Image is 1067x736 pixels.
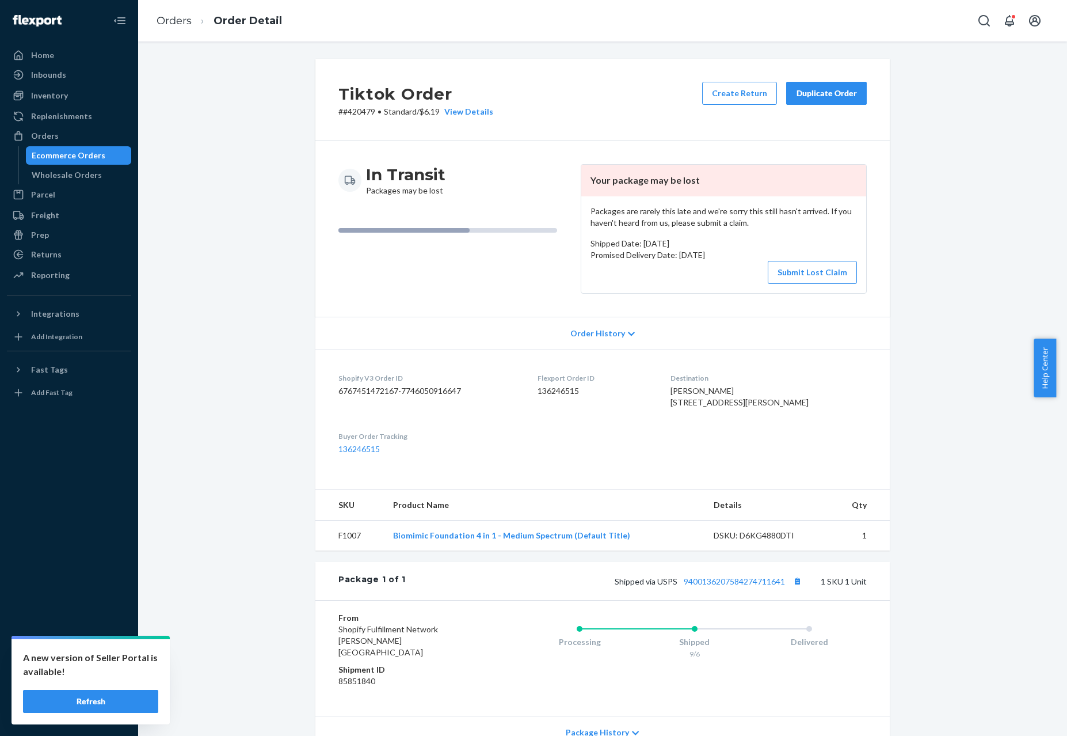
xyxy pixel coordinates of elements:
button: Open Search Box [973,9,996,32]
dt: Shopify V3 Order ID [338,373,519,383]
a: Home [7,46,131,65]
div: Replenishments [31,111,92,122]
button: Help Center [1034,339,1056,397]
a: 9400136207584274711641 [684,576,785,586]
th: Qty [830,490,890,521]
p: A new version of Seller Portal is available! [23,651,158,678]
a: 136246515 [338,444,380,454]
header: Your package may be lost [581,165,866,196]
a: Orders [7,127,131,145]
a: Freight [7,206,131,225]
img: Flexport logo [13,15,62,26]
button: Talk to Support [7,665,131,683]
div: Parcel [31,189,55,200]
span: [PERSON_NAME] [STREET_ADDRESS][PERSON_NAME] [670,386,809,407]
div: Add Integration [31,332,82,342]
div: DSKU: D6KG4880DTI [714,530,822,541]
a: Parcel [7,185,131,204]
td: F1007 [315,521,384,551]
button: View Details [440,106,493,117]
div: Add Fast Tag [31,388,73,397]
iframe: Opens a widget where you can chat to one of our agents [992,701,1055,730]
p: Packages are rarely this late and we're sorry this still hasn't arrived. If you haven't heard fro... [590,206,857,229]
th: SKU [315,490,384,521]
button: Copy tracking number [790,574,805,589]
td: 1 [830,521,890,551]
button: Fast Tags [7,361,131,379]
span: Standard [384,107,417,116]
div: Integrations [31,308,79,320]
div: Freight [31,210,59,221]
button: Create Return [702,82,777,105]
dt: Flexport Order ID [538,373,653,383]
div: Fast Tags [31,364,68,375]
div: Package 1 of 1 [338,574,406,589]
a: Inventory [7,86,131,105]
a: Ecommerce Orders [26,146,132,165]
a: Prep [7,226,131,244]
dt: Buyer Order Tracking [338,431,519,441]
a: Reporting [7,266,131,284]
h3: In Transit [366,164,445,185]
div: Inventory [31,90,68,101]
div: Shipped [637,636,752,648]
button: Submit Lost Claim [768,261,857,284]
div: Ecommerce Orders [32,150,105,161]
div: Prep [31,229,49,241]
dd: 136246515 [538,385,653,397]
a: Replenishments [7,107,131,126]
button: Close Navigation [108,9,131,32]
button: Duplicate Order [786,82,867,105]
th: Details [704,490,831,521]
ol: breadcrumbs [147,4,291,38]
span: Order History [570,328,625,339]
button: Give Feedback [7,704,131,722]
a: Help Center [7,684,131,703]
a: Order Detail [214,14,282,27]
a: Wholesale Orders [26,166,132,184]
dt: Destination [670,373,867,383]
div: Inbounds [31,69,66,81]
button: Open notifications [998,9,1021,32]
a: Returns [7,245,131,264]
th: Product Name [384,490,704,521]
a: Add Fast Tag [7,384,131,402]
div: Delivered [752,636,867,648]
span: Shipped via USPS [615,576,805,586]
a: Inbounds [7,66,131,84]
button: Integrations [7,305,131,323]
div: Duplicate Order [796,88,857,99]
dd: 6767451472167-7746050916647 [338,385,519,397]
div: Reporting [31,270,70,281]
dt: From [338,612,476,624]
span: • [378,107,382,116]
div: Wholesale Orders [32,169,102,181]
div: Home [31,50,54,61]
h2: Tiktok Order [338,82,493,106]
div: 1 SKU 1 Unit [406,574,867,589]
button: Open account menu [1023,9,1046,32]
div: Processing [522,636,637,648]
a: Add Integration [7,328,131,346]
div: 9/6 [637,649,752,659]
button: Refresh [23,690,158,713]
span: Shopify Fulfillment Network [PERSON_NAME][GEOGRAPHIC_DATA] [338,624,438,657]
a: Settings [7,645,131,663]
p: Shipped Date: [DATE] [590,238,857,249]
div: Orders [31,130,59,142]
a: Biomimic Foundation 4 in 1 - Medium Spectrum (Default Title) [393,530,630,540]
div: Packages may be lost [366,164,445,196]
a: Orders [157,14,192,27]
p: Promised Delivery Date: [DATE] [590,249,857,261]
p: # #420479 / $6.19 [338,106,493,117]
dd: 85851840 [338,676,476,687]
div: Returns [31,249,62,260]
dt: Shipment ID [338,664,476,676]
